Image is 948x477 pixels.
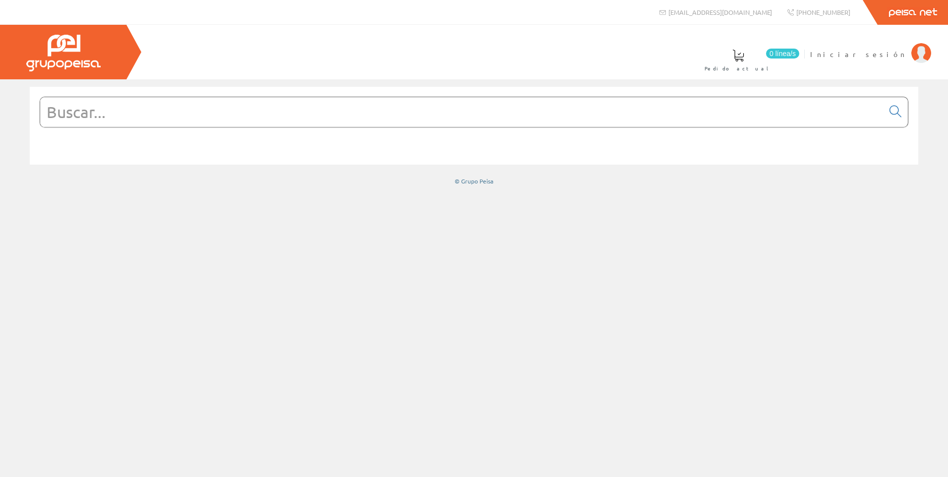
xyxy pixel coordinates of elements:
input: Buscar... [40,97,884,127]
span: Iniciar sesión [810,49,906,59]
img: Grupo Peisa [26,35,101,71]
span: [EMAIL_ADDRESS][DOMAIN_NAME] [668,8,772,16]
span: Pedido actual [705,63,772,73]
div: © Grupo Peisa [30,177,918,185]
span: [PHONE_NUMBER] [796,8,850,16]
a: Iniciar sesión [810,41,931,51]
span: 0 línea/s [766,49,799,59]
